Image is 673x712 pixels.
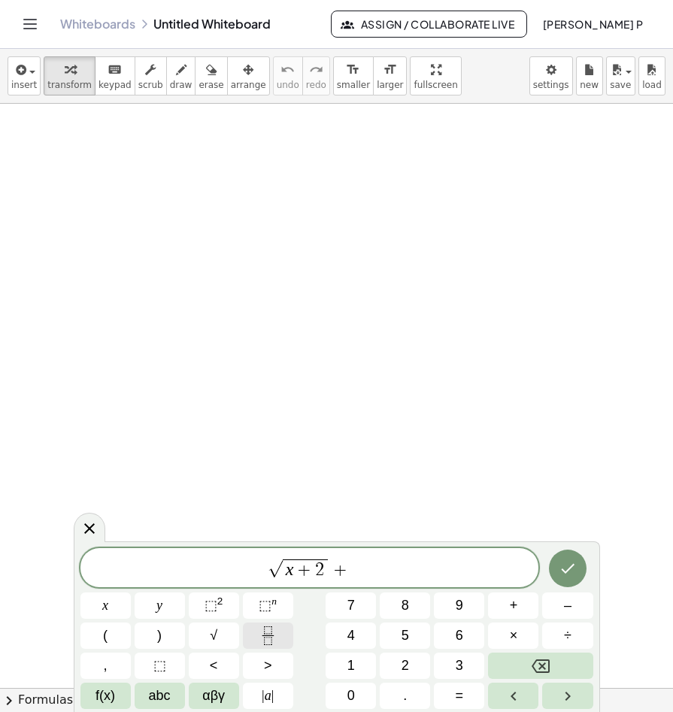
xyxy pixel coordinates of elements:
[199,80,223,90] span: erase
[606,56,635,95] button: save
[189,683,239,709] button: Greek alphabet
[403,686,407,706] span: .
[380,592,430,619] button: 8
[153,656,166,676] span: ⬚
[580,80,599,90] span: new
[293,561,315,579] span: +
[530,11,655,38] button: [PERSON_NAME] P
[259,598,271,613] span: ⬚
[60,17,135,32] a: Whiteboards
[377,80,403,90] span: larger
[18,12,42,36] button: Toggle navigation
[542,683,593,709] button: Right arrow
[135,623,185,649] button: )
[347,686,355,706] span: 0
[243,653,293,679] button: Greater than
[315,561,324,579] span: 2
[80,683,131,709] button: Functions
[488,592,538,619] button: Plus
[157,626,162,646] span: )
[346,61,360,79] i: format_size
[108,61,122,79] i: keyboard
[44,56,95,95] button: transform
[156,595,162,616] span: y
[456,686,464,706] span: =
[380,653,430,679] button: 2
[564,626,571,646] span: ÷
[402,595,409,616] span: 8
[103,626,108,646] span: (
[262,686,274,706] span: a
[414,80,457,90] span: fullscreen
[135,592,185,619] button: y
[135,653,185,679] button: Placeholder
[264,656,272,676] span: >
[243,623,293,649] button: Fraction
[434,592,484,619] button: 9
[434,683,484,709] button: Equals
[309,61,323,79] i: redo
[344,17,514,31] span: Assign / Collaborate Live
[410,56,461,95] button: fullscreen
[380,683,430,709] button: .
[326,623,376,649] button: 4
[347,595,355,616] span: 7
[95,56,135,95] button: keyboardkeypad
[271,595,277,607] sup: n
[286,559,294,579] var: x
[331,11,527,38] button: Assign / Collaborate Live
[549,550,587,587] button: Done
[217,595,223,607] sup: 2
[80,653,131,679] button: ,
[135,683,185,709] button: Alphabet
[642,80,662,90] span: load
[95,686,115,706] span: f(x)
[166,56,196,95] button: draw
[189,592,239,619] button: Squared
[542,592,593,619] button: Minus
[149,686,171,706] span: abc
[273,56,303,95] button: undoundo
[243,683,293,709] button: Absolute value
[104,656,108,676] span: ,
[189,623,239,649] button: Square root
[333,56,374,95] button: format_sizesmaller
[542,623,593,649] button: Divide
[529,56,573,95] button: settings
[306,80,326,90] span: redo
[8,56,41,95] button: insert
[337,80,370,90] span: smaller
[434,623,484,649] button: 6
[231,80,266,90] span: arrange
[383,61,397,79] i: format_size
[80,623,131,649] button: (
[268,560,283,577] span: √
[135,56,167,95] button: scrub
[402,626,409,646] span: 5
[373,56,407,95] button: format_sizelarger
[488,683,538,709] button: Left arrow
[189,653,239,679] button: Less than
[456,626,463,646] span: 6
[302,56,330,95] button: redoredo
[11,80,37,90] span: insert
[99,80,132,90] span: keypad
[488,653,593,679] button: Backspace
[564,595,571,616] span: –
[271,688,274,703] span: |
[102,595,108,616] span: x
[205,598,217,613] span: ⬚
[542,17,643,31] span: [PERSON_NAME] P
[227,56,270,95] button: arrange
[195,56,227,95] button: erase
[456,656,463,676] span: 3
[210,626,217,646] span: √
[510,626,518,646] span: ×
[533,80,569,90] span: settings
[80,592,131,619] button: x
[434,653,484,679] button: 3
[347,626,355,646] span: 4
[326,653,376,679] button: 1
[202,686,225,706] span: αβγ
[329,561,351,579] span: +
